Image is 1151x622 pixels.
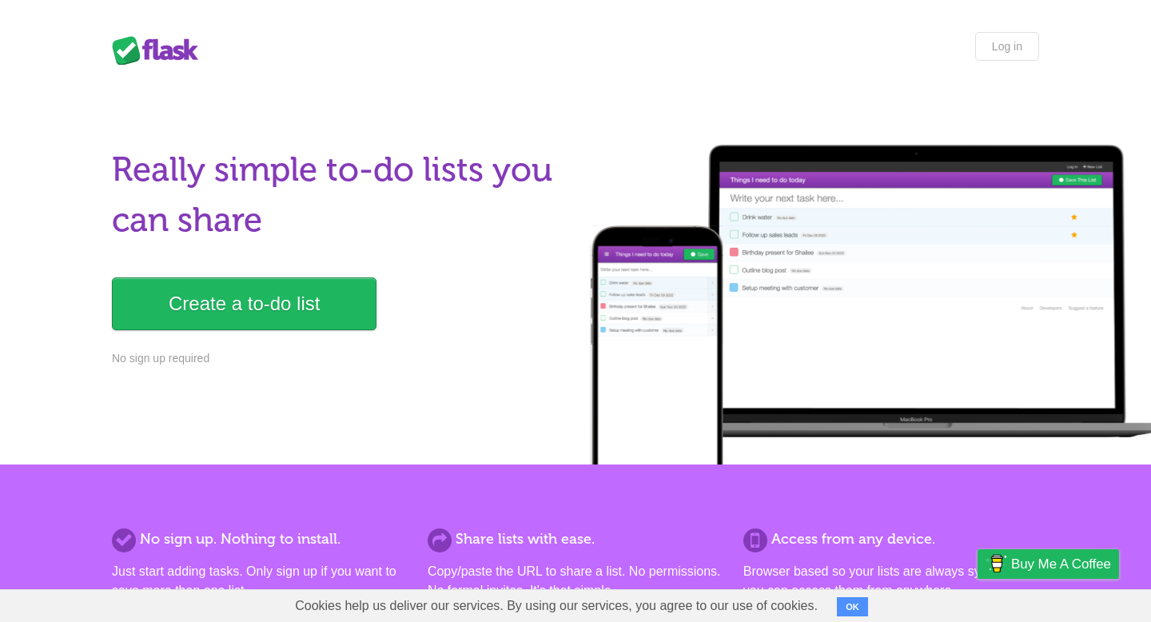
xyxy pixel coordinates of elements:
[743,562,1039,600] p: Browser based so your lists are always synced and you can access them from anywhere.
[112,36,208,65] div: Flask Lists
[975,32,1039,61] a: Log in
[112,528,408,550] h2: No sign up. Nothing to install.
[112,277,376,330] a: Create a to-do list
[743,528,1039,550] h2: Access from any device.
[279,590,834,622] span: Cookies help us deliver our services. By using our services, you agree to our use of cookies.
[986,550,1007,577] img: Buy me a coffee
[428,528,723,550] h2: Share lists with ease.
[1011,550,1111,578] span: Buy me a coffee
[978,549,1119,579] a: Buy me a coffee
[112,145,566,245] h1: Really simple to-do lists you can share
[837,597,868,616] button: OK
[112,350,566,367] p: No sign up required
[428,562,723,600] p: Copy/paste the URL to share a list. No permissions. No formal invites. It's that simple.
[112,562,408,600] p: Just start adding tasks. Only sign up if you want to save more than one list.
